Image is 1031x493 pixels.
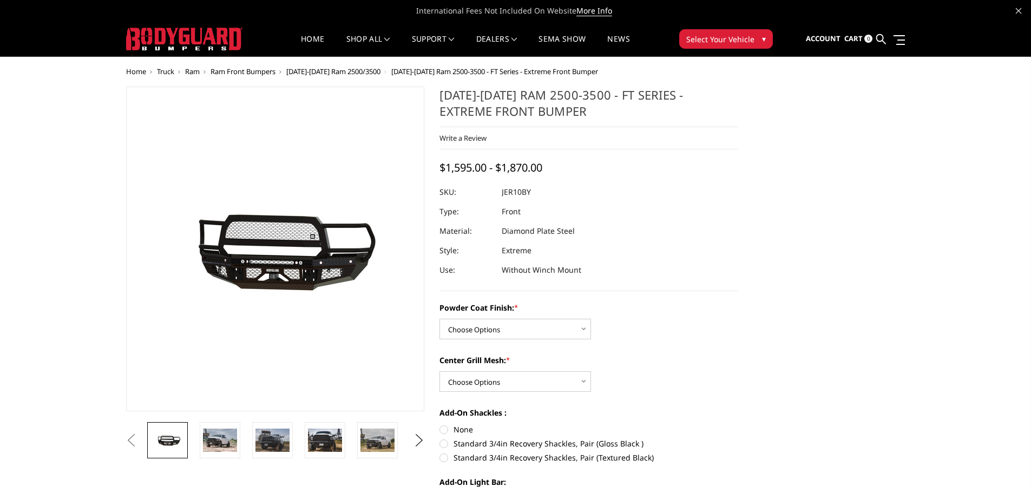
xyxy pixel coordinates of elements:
[439,182,494,202] dt: SKU:
[439,407,738,418] label: Add-On Shackles :
[607,35,629,56] a: News
[126,67,146,76] a: Home
[686,34,754,45] span: Select Your Vehicle
[806,24,840,54] a: Account
[539,35,586,56] a: SEMA Show
[411,432,427,449] button: Next
[211,67,275,76] a: Ram Front Bumpers
[864,35,872,43] span: 0
[439,452,738,463] label: Standard 3/4in Recovery Shackles, Pair (Textured Black)
[439,260,494,280] dt: Use:
[844,34,863,43] span: Cart
[439,302,738,313] label: Powder Coat Finish:
[439,160,542,175] span: $1,595.00 - $1,870.00
[123,432,140,449] button: Previous
[576,5,612,16] a: More Info
[126,28,242,50] img: BODYGUARD BUMPERS
[502,202,521,221] dd: Front
[360,429,395,451] img: 2010-2018 Ram 2500-3500 - FT Series - Extreme Front Bumper
[439,424,738,435] label: None
[439,241,494,260] dt: Style:
[439,438,738,449] label: Standard 3/4in Recovery Shackles, Pair (Gloss Black )
[301,35,324,56] a: Home
[439,354,738,366] label: Center Grill Mesh:
[439,202,494,221] dt: Type:
[126,87,425,411] a: 2010-2018 Ram 2500-3500 - FT Series - Extreme Front Bumper
[286,67,380,76] a: [DATE]-[DATE] Ram 2500/3500
[502,241,531,260] dd: Extreme
[439,133,487,143] a: Write a Review
[203,429,237,451] img: 2010-2018 Ram 2500-3500 - FT Series - Extreme Front Bumper
[502,260,581,280] dd: Without Winch Mount
[844,24,872,54] a: Cart 0
[679,29,773,49] button: Select Your Vehicle
[439,87,738,127] h1: [DATE]-[DATE] Ram 2500-3500 - FT Series - Extreme Front Bumper
[439,476,738,488] label: Add-On Light Bar:
[439,221,494,241] dt: Material:
[157,67,174,76] a: Truck
[255,429,290,451] img: 2010-2018 Ram 2500-3500 - FT Series - Extreme Front Bumper
[502,182,531,202] dd: JER10BY
[412,35,455,56] a: Support
[762,33,766,44] span: ▾
[391,67,598,76] span: [DATE]-[DATE] Ram 2500-3500 - FT Series - Extreme Front Bumper
[806,34,840,43] span: Account
[185,67,200,76] a: Ram
[502,221,575,241] dd: Diamond Plate Steel
[346,35,390,56] a: shop all
[308,429,342,451] img: 2010-2018 Ram 2500-3500 - FT Series - Extreme Front Bumper
[476,35,517,56] a: Dealers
